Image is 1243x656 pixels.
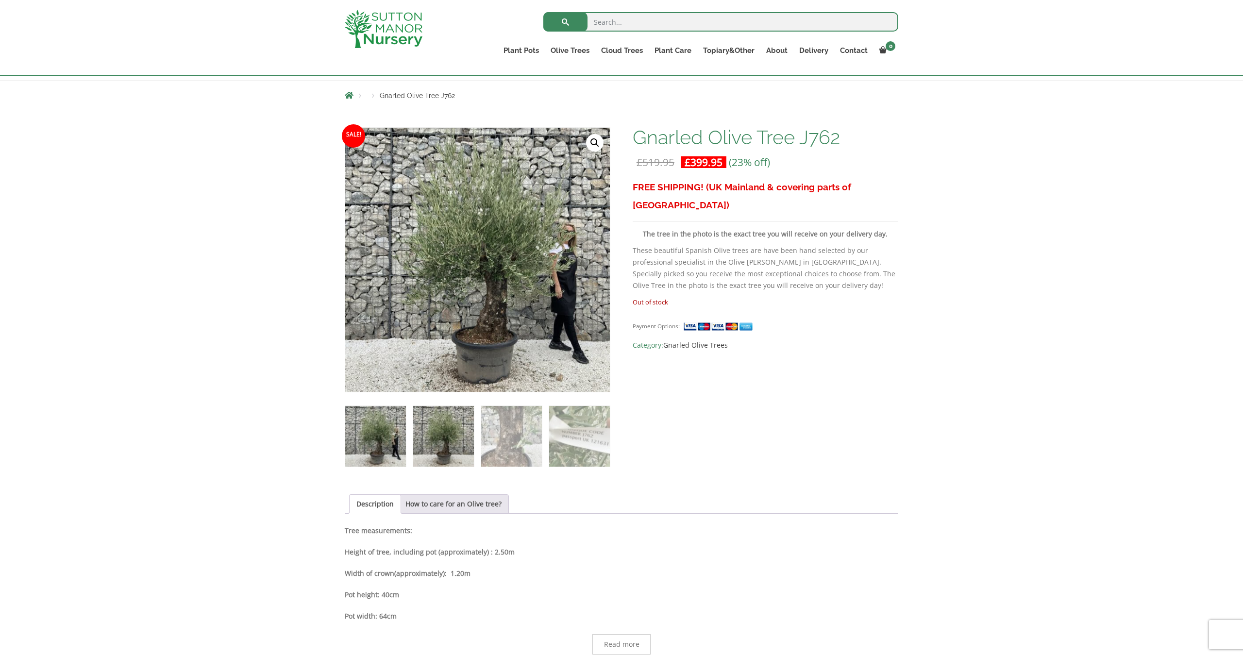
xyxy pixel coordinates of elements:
[586,134,604,151] a: View full-screen image gallery
[633,178,898,214] h3: FREE SHIPPING! (UK Mainland & covering parts of [GEOGRAPHIC_DATA])
[549,406,610,467] img: Gnarled Olive Tree J762 - Image 4
[685,155,722,169] bdi: 399.95
[380,92,455,100] span: Gnarled Olive Tree J762
[545,44,595,57] a: Olive Trees
[633,245,898,291] p: These beautiful Spanish Olive trees are have been hand selected by our professional specialist in...
[729,155,770,169] span: (23% off)
[481,406,542,467] img: Gnarled Olive Tree J762 - Image 3
[873,44,898,57] a: 0
[649,44,697,57] a: Plant Care
[345,406,406,467] img: Gnarled Olive Tree J762
[413,406,474,467] img: Gnarled Olive Tree J762 - Image 2
[405,495,502,513] a: How to care for an Olive tree?
[345,569,470,578] strong: Width of crown : 1.20m
[643,229,888,238] strong: The tree in the photo is the exact tree you will receive on your delivery day.
[345,590,399,599] strong: Pot height: 40cm
[394,569,445,578] b: (approximately)
[345,547,515,556] b: Height of tree, including pot (approximately) : 2.50m
[633,127,898,148] h1: Gnarled Olive Tree J762
[685,155,690,169] span: £
[760,44,793,57] a: About
[345,91,898,99] nav: Breadcrumbs
[604,641,639,648] span: Read more
[345,10,422,48] img: logo
[633,296,898,308] p: Out of stock
[663,340,728,350] a: Gnarled Olive Trees
[345,611,397,621] strong: Pot width: 64cm
[633,322,680,330] small: Payment Options:
[637,155,674,169] bdi: 519.95
[595,44,649,57] a: Cloud Trees
[342,124,365,148] span: Sale!
[886,41,895,51] span: 0
[633,339,898,351] span: Category:
[356,495,394,513] a: Description
[697,44,760,57] a: Topiary&Other
[834,44,873,57] a: Contact
[498,44,545,57] a: Plant Pots
[793,44,834,57] a: Delivery
[345,526,412,535] strong: Tree measurements:
[683,321,756,332] img: payment supported
[637,155,642,169] span: £
[543,12,898,32] input: Search...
